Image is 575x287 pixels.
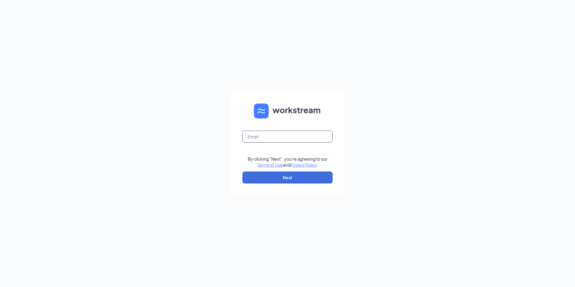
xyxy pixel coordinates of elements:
button: Next [242,171,333,184]
input: Email [242,131,333,143]
div: By clicking "Next", you're agreeing to our and . [248,156,327,168]
a: Terms of Use [257,162,283,168]
img: WS logo and Workstream text [254,103,321,119]
a: Privacy Policy [290,162,317,168]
